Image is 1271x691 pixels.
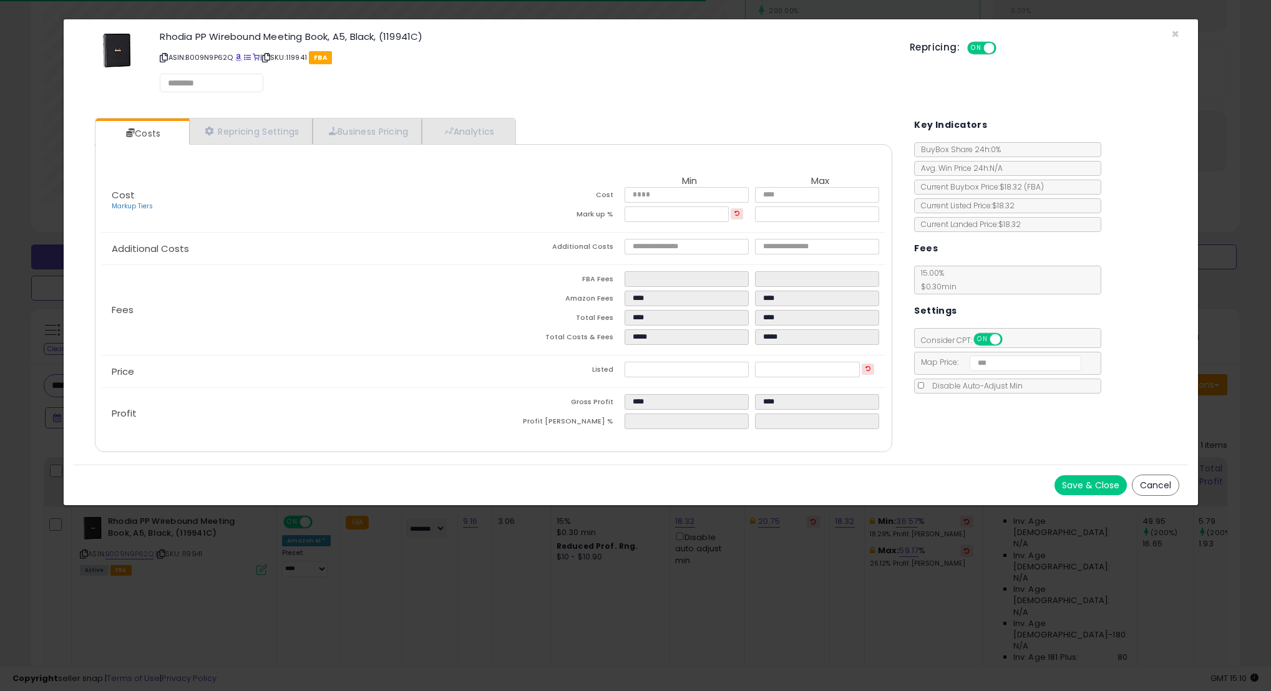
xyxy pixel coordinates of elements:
span: $0.30 min [915,281,957,292]
p: Profit [102,408,494,418]
td: Total Fees [494,310,624,329]
a: Markup Tiers [112,201,153,211]
span: Consider CPT: [915,335,1019,345]
td: Listed [494,362,624,381]
p: Price [102,367,494,377]
span: BuyBox Share 24h: 0% [915,144,1001,155]
td: Gross Profit [494,394,624,413]
a: Repricing Settings [189,118,313,144]
span: Avg. Win Price 24h: N/A [915,163,1003,173]
a: BuyBox page [235,52,242,62]
a: Business Pricing [313,118,422,144]
span: Map Price: [915,357,1081,367]
h5: Repricing: [910,42,960,52]
p: Cost [102,190,494,211]
td: Amazon Fees [494,291,624,310]
span: × [1171,25,1179,43]
th: Min [625,176,755,187]
img: 41k4P8s593L._SL60_.jpg [98,32,135,69]
button: Cancel [1132,475,1179,496]
a: All offer listings [244,52,251,62]
td: FBA Fees [494,271,624,291]
a: Costs [95,121,188,146]
td: Additional Costs [494,239,624,258]
a: Analytics [422,118,514,144]
p: ASIN: B009N9P62Q | SKU: 119941 [160,47,891,67]
td: Cost [494,187,624,206]
span: ON [968,43,984,54]
span: Current Buybox Price: [915,181,1044,192]
span: Current Landed Price: $18.32 [915,219,1021,230]
span: OFF [1001,334,1021,345]
span: OFF [994,43,1014,54]
a: Your listing only [253,52,260,62]
span: ON [975,334,991,345]
span: 15.00 % [915,268,957,292]
th: Max [755,176,885,187]
td: Profit [PERSON_NAME] % [494,413,624,433]
span: $18.32 [1000,181,1044,192]
span: Current Listed Price: $18.32 [915,200,1015,211]
h5: Fees [914,241,938,256]
h3: Rhodia PP Wirebound Meeting Book, A5, Black, (119941C) [160,32,891,41]
td: Total Costs & Fees [494,329,624,349]
td: Mark up % [494,206,624,226]
h5: Settings [914,303,957,319]
h5: Key Indicators [914,117,987,133]
button: Save & Close [1054,475,1127,495]
span: FBA [309,51,332,64]
span: Disable Auto-Adjust Min [926,380,1023,391]
span: ( FBA ) [1024,181,1044,192]
p: Fees [102,305,494,315]
p: Additional Costs [102,244,494,254]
